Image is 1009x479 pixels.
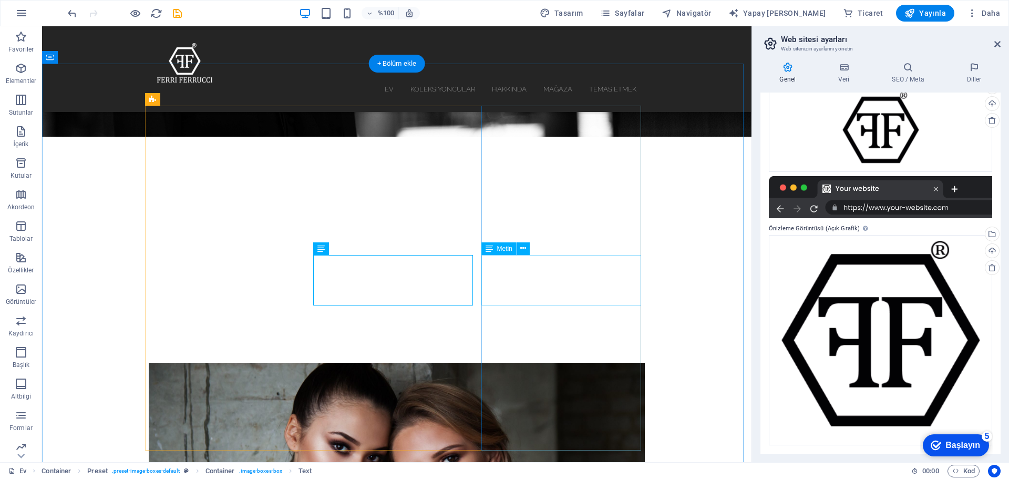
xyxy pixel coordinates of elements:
font: Genel [779,76,796,83]
font: + Bölüm ekle [377,59,417,67]
font: Formlar [9,424,33,432]
button: Önizleme modundan çıkıp düzenlemeye devam etmek için buraya tıklayın [129,7,141,19]
div: EBAYLOGO-hIJC3U-cqCk7blt3szAP0Q.png [769,235,992,445]
font: Altbilgi [11,393,32,400]
span: Click to select. Double-click to edit [42,465,71,477]
font: 5 [65,3,69,12]
font: Ticaret [858,9,883,17]
button: Daha [963,5,1004,22]
button: geri al [66,7,78,19]
font: Akordeon [7,203,35,211]
button: Navigatör [657,5,716,22]
font: Kaydırıcı [8,330,34,337]
font: Daha [982,9,1000,17]
button: kaydetmek [171,7,183,19]
div: Başlayın 5 ürün kaldı, %0 tamamlandı [3,5,69,27]
font: Kutular [11,172,32,179]
font: Sayfalar [615,9,644,17]
button: yeniden yükle [150,7,162,19]
font: 00 [922,467,930,475]
font: Navigatör [676,9,712,17]
font: Tasarım [554,9,583,17]
font: Web sitesi ayarları [781,35,847,44]
i: Yeniden boyutlandırma sırasında seçilen cihaza uyacak şekilde yakınlaştırma seviyesi otomatik ola... [405,8,414,18]
h6: Oturum süresi [911,465,939,477]
font: %100 [378,9,394,17]
font: Metin [497,245,512,252]
span: Click to select. Double-click to edit [205,465,235,477]
font: Önizleme Görüntüsü (Açık Grafik) [769,225,860,232]
button: Kullanıcı merkezli [988,465,1001,477]
span: . image-boxes-box [239,465,283,477]
i: Undo: Change text (Ctrl+Z) [66,7,78,19]
button: Kod [948,465,980,477]
div: EBAYLOGO-WsqX_qTFpNorgi_FENSmMA-oSr9qHHJZcV4PIqofIlAqA.png [769,88,992,172]
font: Görüntüler [6,298,36,305]
font: Sütunlar [9,109,34,116]
nav: ekmek kırıntısı [42,465,312,477]
font: Elementler [6,77,36,85]
button: Tasarım [536,5,588,22]
font: Favoriler [8,46,34,53]
i: This element is a customizable preset [184,468,189,474]
font: Veri [838,76,850,83]
button: %100 [362,7,399,19]
span: . preset-image-boxes-default [112,465,180,477]
span: Click to select. Double-click to edit [298,465,312,477]
span: Click to select. Double-click to edit [87,465,108,477]
i: Sayfayı yeniden yükle [150,7,162,19]
a: Seçimi iptal etmek için tıklayın. Sayfaları açmak için çift tıklayın. [8,465,26,477]
button: Sayfalar [596,5,649,22]
font: Web sitenizin ayarlarını yönetin [781,46,853,52]
button: Ticaret [839,5,888,22]
font: Başlayın [25,12,60,21]
button: Yapay [PERSON_NAME] [724,5,830,22]
font: Başlık [13,361,30,369]
font: SEO / Meta [892,76,924,83]
font: İçerik [13,140,28,148]
font: : [930,467,931,475]
font: Özellikler [8,267,34,274]
font: Ev [19,467,26,475]
font: 00 [931,467,939,475]
font: Kod [963,467,975,475]
button: Yayınla [896,5,954,22]
font: Diller [967,76,982,83]
font: Yapay [PERSON_NAME] [743,9,826,17]
font: Tablolar [9,235,33,242]
font: Yayınla [919,9,946,17]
